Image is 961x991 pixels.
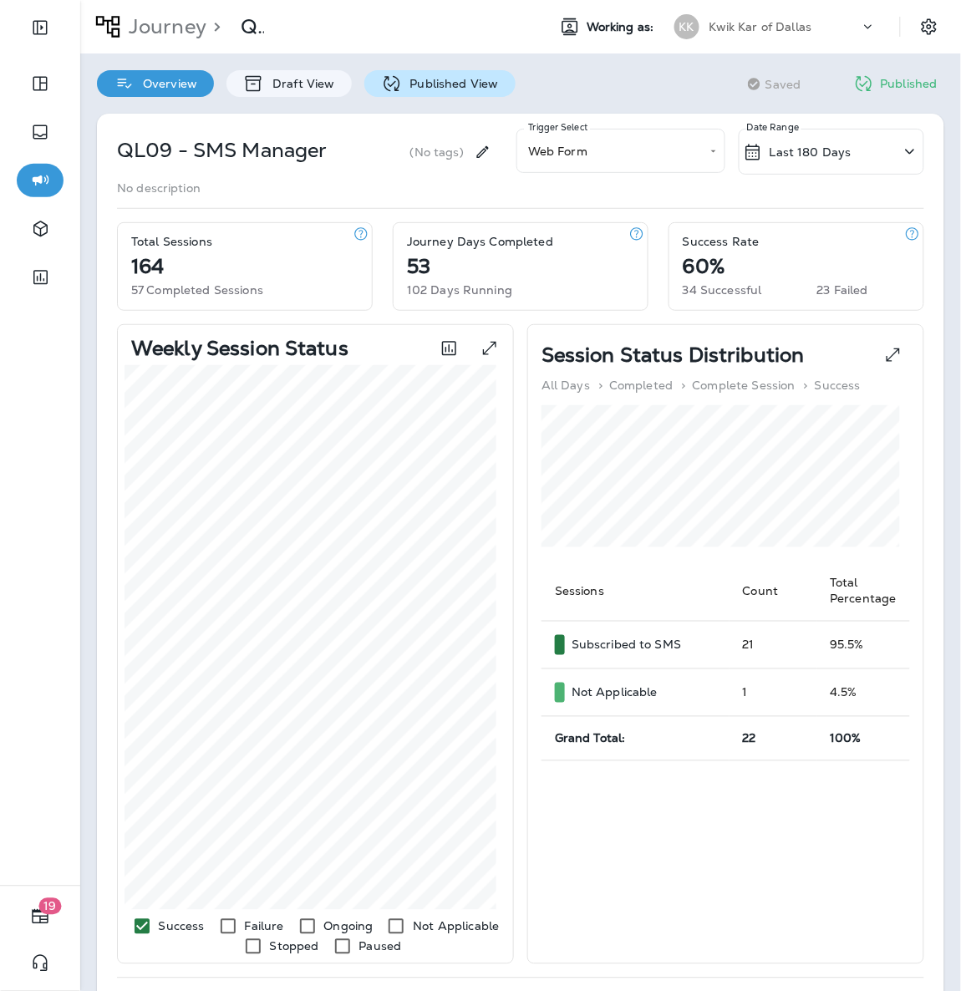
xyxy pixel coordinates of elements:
p: Journey [122,14,206,39]
label: Trigger Select [528,121,588,134]
span: 19 [39,898,62,915]
button: Settings [914,12,944,42]
span: Working as: [587,20,658,34]
button: Expand Sidebar [17,11,64,44]
button: 19 [17,900,64,933]
p: Date Range [747,120,801,134]
p: Kwik Kar of Dallas [709,20,812,33]
p: > [206,14,221,39]
p: QL09 - SMS Manager [241,14,264,39]
div: KK [674,14,699,39]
